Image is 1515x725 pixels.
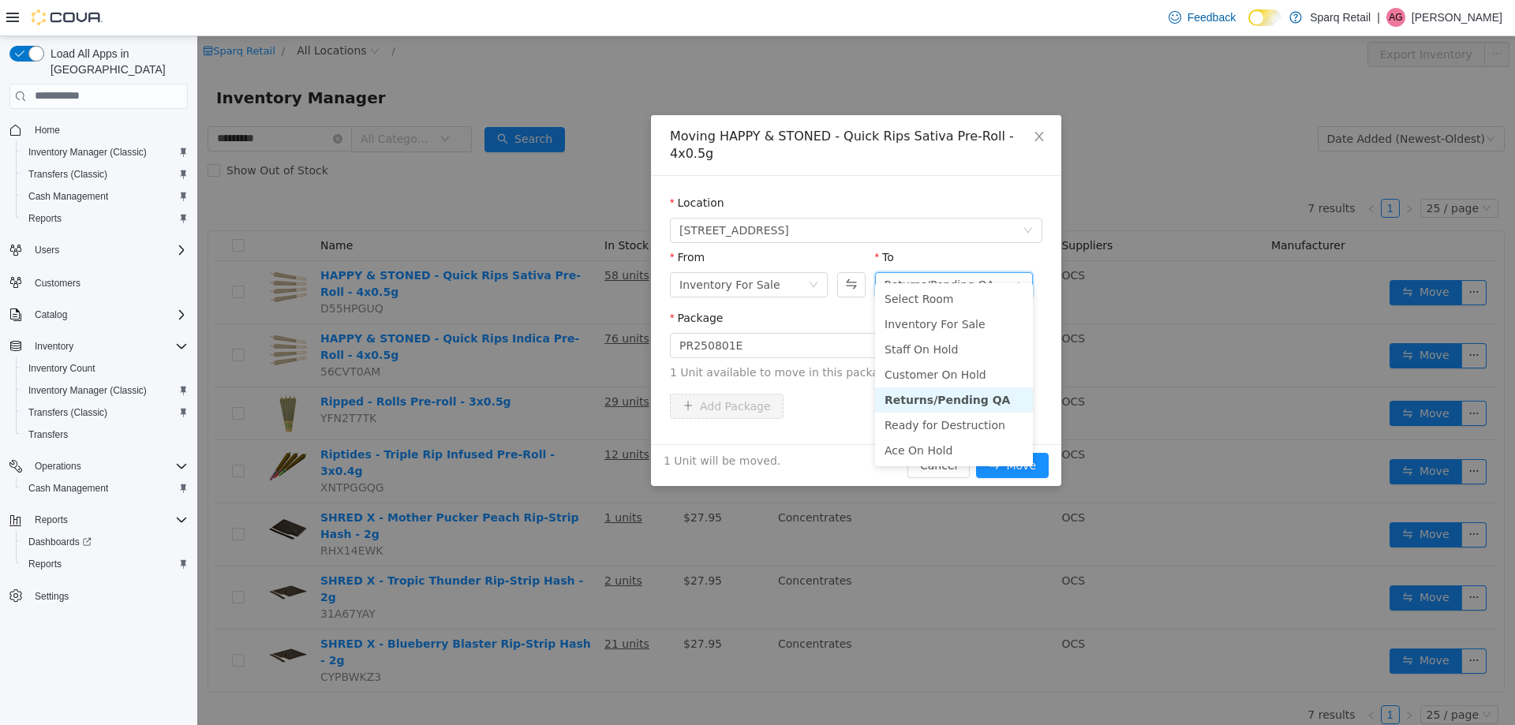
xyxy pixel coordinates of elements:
[22,381,153,400] a: Inventory Manager (Classic)
[28,457,88,476] button: Operations
[3,304,194,326] button: Catalog
[44,46,188,77] span: Load All Apps in [GEOGRAPHIC_DATA]
[28,241,188,260] span: Users
[9,112,188,648] nav: Complex example
[16,402,194,424] button: Transfers (Classic)
[678,326,836,351] li: Customer On Hold
[16,424,194,446] button: Transfers
[35,277,80,290] span: Customers
[820,79,864,123] button: Close
[640,236,668,261] button: Swap
[28,510,188,529] span: Reports
[22,209,68,228] a: Reports
[35,124,60,136] span: Home
[16,531,194,553] a: Dashboards
[28,406,107,419] span: Transfers (Classic)
[16,207,194,230] button: Reports
[1248,9,1281,26] input: Dark Mode
[473,215,507,227] label: From
[3,585,194,607] button: Settings
[28,586,188,606] span: Settings
[687,237,797,260] div: Returns/Pending QA
[473,160,527,173] label: Location
[678,402,836,427] li: Ace On Hold
[35,460,81,473] span: Operations
[22,403,188,422] span: Transfers (Classic)
[678,275,836,301] li: Inventory For Sale
[22,533,98,551] a: Dashboards
[473,328,845,345] span: 1 Unit available to move in this package
[826,189,836,200] i: icon: down
[482,182,592,206] span: 24-809 Chemong Rd.
[16,163,194,185] button: Transfers (Classic)
[612,244,621,255] i: icon: down
[28,305,188,324] span: Catalog
[22,165,188,184] span: Transfers (Classic)
[466,417,583,433] span: 1 Unit will be moved.
[28,190,108,203] span: Cash Management
[22,187,188,206] span: Cash Management
[482,297,545,321] div: PR250801E
[28,428,68,441] span: Transfers
[35,514,68,526] span: Reports
[28,362,95,375] span: Inventory Count
[28,457,188,476] span: Operations
[28,272,188,292] span: Customers
[473,357,586,383] button: icon: plusAdd Package
[28,121,66,140] a: Home
[35,340,73,353] span: Inventory
[28,274,87,293] a: Customers
[22,403,114,422] a: Transfers (Classic)
[35,244,59,256] span: Users
[16,477,194,499] button: Cash Management
[28,212,62,225] span: Reports
[32,9,103,25] img: Cova
[16,553,194,575] button: Reports
[22,381,188,400] span: Inventory Manager (Classic)
[35,308,67,321] span: Catalog
[3,509,194,531] button: Reports
[22,165,114,184] a: Transfers (Classic)
[1162,2,1242,33] a: Feedback
[473,275,526,288] label: Package
[22,533,188,551] span: Dashboards
[1310,8,1371,27] p: Sparq Retail
[22,425,188,444] span: Transfers
[22,479,188,498] span: Cash Management
[1412,8,1502,27] p: [PERSON_NAME]
[22,187,114,206] a: Cash Management
[28,168,107,181] span: Transfers (Classic)
[35,590,69,603] span: Settings
[817,244,826,255] i: icon: down
[16,357,194,379] button: Inventory Count
[678,215,697,227] label: To
[28,482,108,495] span: Cash Management
[3,239,194,261] button: Users
[1377,8,1380,27] p: |
[22,359,188,378] span: Inventory Count
[22,143,188,162] span: Inventory Manager (Classic)
[3,335,194,357] button: Inventory
[28,337,80,356] button: Inventory
[16,379,194,402] button: Inventory Manager (Classic)
[1188,9,1236,25] span: Feedback
[28,587,75,606] a: Settings
[22,143,153,162] a: Inventory Manager (Classic)
[473,92,845,126] div: Moving HAPPY & STONED - Quick Rips Sativa Pre-Roll - 4x0.5g
[482,237,583,260] div: Inventory For Sale
[16,185,194,207] button: Cash Management
[678,376,836,402] li: Ready for Destruction
[22,555,68,574] a: Reports
[22,359,102,378] a: Inventory Count
[28,120,188,140] span: Home
[22,425,74,444] a: Transfers
[3,118,194,141] button: Home
[1386,8,1405,27] div: Andre Giroux
[678,250,836,275] li: Select Room
[3,455,194,477] button: Operations
[28,337,188,356] span: Inventory
[678,351,836,376] li: Returns/Pending QA
[678,301,836,326] li: Staff On Hold
[28,305,73,324] button: Catalog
